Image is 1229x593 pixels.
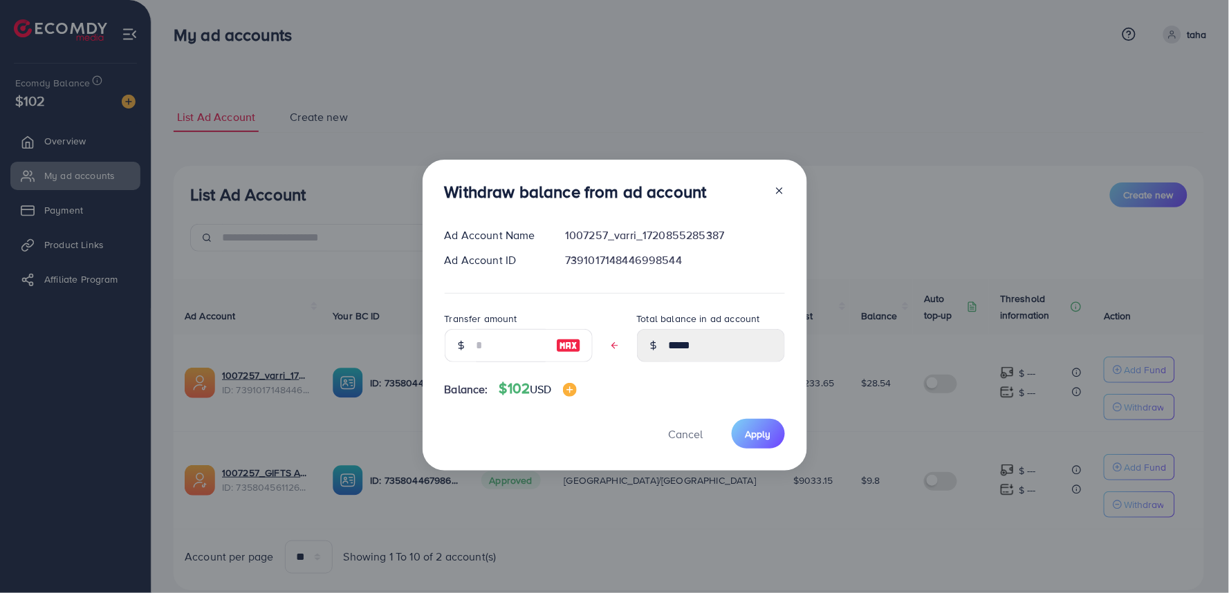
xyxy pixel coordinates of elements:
span: Apply [746,427,771,441]
iframe: Chat [1170,531,1219,583]
span: USD [530,382,551,397]
span: Cancel [669,426,703,442]
span: Balance: [445,382,488,397]
div: 1007257_varri_1720855285387 [554,227,795,243]
img: image [563,383,577,397]
div: Ad Account Name [434,227,555,243]
label: Transfer amount [445,312,517,326]
h4: $102 [499,380,577,397]
button: Cancel [652,419,721,449]
label: Total balance in ad account [637,312,760,326]
button: Apply [732,419,785,449]
h3: Withdraw balance from ad account [445,182,707,202]
img: image [556,337,581,354]
div: Ad Account ID [434,252,555,268]
div: 7391017148446998544 [554,252,795,268]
